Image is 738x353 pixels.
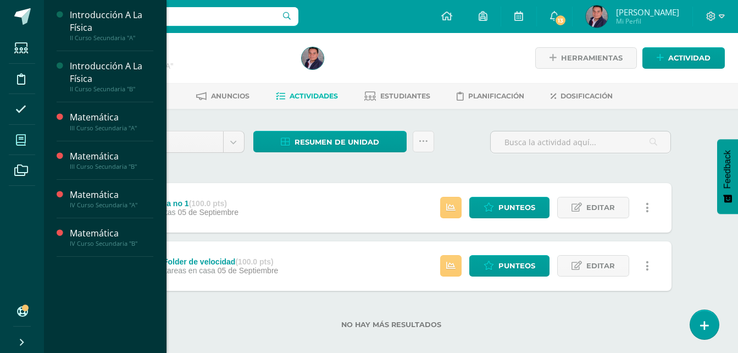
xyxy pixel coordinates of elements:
[196,87,249,105] a: Anuncios
[218,266,279,275] span: 05 de Septiembre
[276,87,338,105] a: Actividades
[51,7,298,26] input: Busca un usuario...
[189,199,227,208] strong: (100.0 pts)
[586,197,615,218] span: Editar
[124,257,278,266] div: Nota no. 1 Folder de velocidad
[491,131,670,153] input: Busca la actividad aquí...
[235,257,273,266] strong: (100.0 pts)
[616,16,679,26] span: Mi Perfil
[70,124,153,132] div: III Curso Secundaria "A"
[70,60,153,93] a: Introducción A La FísicaII Curso Secundaria "B"
[124,266,215,275] span: Ejercicios y tareas en casa
[469,197,550,218] a: Punteos
[535,47,637,69] a: Herramientas
[498,256,535,276] span: Punteos
[717,139,738,214] button: Feedback - Mostrar encuesta
[551,87,613,105] a: Dosificación
[70,201,153,209] div: IV Curso Secundaria "A"
[70,60,153,85] div: Introducción A La Física
[290,92,338,100] span: Actividades
[70,189,153,209] a: MatemáticaIV Curso Secundaria "A"
[70,9,153,34] div: Introducción A La Física
[457,87,524,105] a: Planificación
[468,92,524,100] span: Planificación
[586,5,608,27] img: 2f5cfbbd6f1a8be69b4d572f42287c4a.png
[211,92,249,100] span: Anuncios
[120,131,215,152] span: Unidad 4
[642,47,725,69] a: Actividad
[70,189,153,201] div: Matemática
[723,150,733,189] span: Feedback
[86,45,288,60] h1: Matemática
[302,47,324,69] img: 2f5cfbbd6f1a8be69b4d572f42287c4a.png
[498,197,535,218] span: Punteos
[70,85,153,93] div: II Curso Secundaria "B"
[554,14,567,26] span: 13
[70,150,153,170] a: MatemáticaIII Curso Secundaria "B"
[70,111,153,131] a: MatemáticaIII Curso Secundaria "A"
[70,163,153,170] div: III Curso Secundaria "B"
[70,9,153,42] a: Introducción A La FísicaII Curso Secundaria "A"
[112,131,244,152] a: Unidad 4
[668,48,711,68] span: Actividad
[70,240,153,247] div: IV Curso Secundaria "B"
[295,132,379,152] span: Resumen de unidad
[364,87,430,105] a: Estudiantes
[616,7,679,18] span: [PERSON_NAME]
[70,150,153,163] div: Matemática
[586,256,615,276] span: Editar
[380,92,430,100] span: Estudiantes
[86,60,288,71] div: III Curso Secundaria 'A'
[70,34,153,42] div: II Curso Secundaria "A"
[124,199,238,208] div: Prueba corta no 1
[70,111,153,124] div: Matemática
[561,92,613,100] span: Dosificación
[111,321,672,329] label: No hay más resultados
[469,255,550,277] a: Punteos
[70,227,153,240] div: Matemática
[253,131,407,152] a: Resumen de unidad
[70,227,153,247] a: MatemáticaIV Curso Secundaria "B"
[561,48,623,68] span: Herramientas
[177,208,238,217] span: 05 de Septiembre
